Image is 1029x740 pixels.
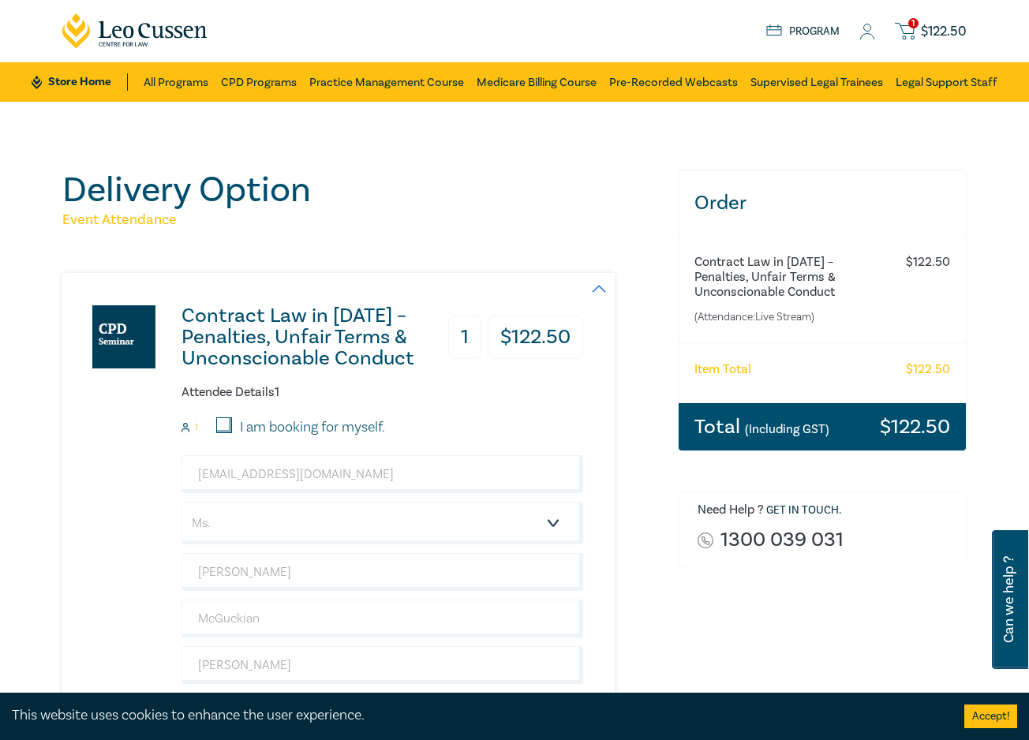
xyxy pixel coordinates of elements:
span: Can we help ? [1001,540,1016,660]
small: 1 [195,422,198,433]
a: Legal Support Staff [896,62,997,102]
small: (Attendance: Live Stream ) [694,309,887,325]
div: This website uses cookies to enhance the user experience. [12,705,941,726]
h6: Attendee Details 1 [181,385,583,400]
h3: 1 [448,316,481,359]
a: Medicare Billing Course [477,62,597,102]
h6: Contract Law in [DATE] – Penalties, Unfair Terms & Unconscionable Conduct [694,255,887,300]
label: I am booking for myself. [240,417,385,438]
h6: Need Help ? . [698,503,954,518]
a: CPD Programs [221,62,297,102]
a: Pre-Recorded Webcasts [609,62,738,102]
h3: Total [694,417,829,437]
span: 1 [908,18,919,28]
img: Contract Law in 2025 – Penalties, Unfair Terms & Unconscionable Conduct [92,305,155,368]
a: Store Home [32,73,127,91]
h6: $ 122.50 [906,255,950,270]
h1: Delivery Option [62,170,659,211]
h6: $ 122.50 [906,362,950,377]
h3: $ 122.50 [488,316,583,359]
h3: $ 122.50 [880,417,950,437]
a: Supervised Legal Trainees [750,62,883,102]
span: $ 122.50 [921,23,967,40]
a: Practice Management Course [309,62,464,102]
h5: Event Attendance [62,211,659,230]
input: First Name* [181,553,583,591]
a: All Programs [144,62,208,102]
h3: Order [679,170,966,236]
a: Program [766,23,840,40]
input: Last Name* [181,600,583,637]
h3: Contract Law in [DATE] – Penalties, Unfair Terms & Unconscionable Conduct [181,305,441,369]
button: Accept cookies [964,704,1017,728]
h6: Item Total [694,362,751,377]
small: (Including GST) [745,421,829,437]
a: Get in touch [766,503,839,518]
input: Attendee Email* [181,455,583,493]
input: Company [181,646,583,684]
a: 1300 039 031 [720,529,844,551]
